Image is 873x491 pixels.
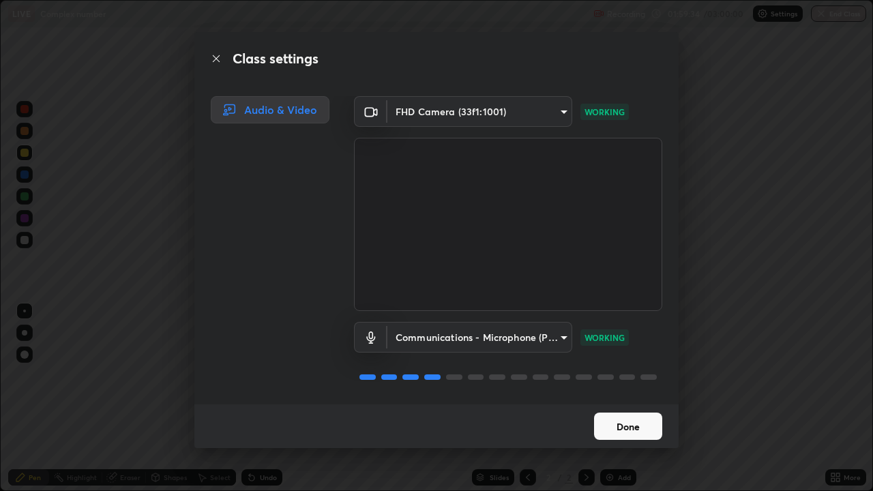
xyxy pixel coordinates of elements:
div: Audio & Video [211,96,329,123]
p: WORKING [585,331,625,344]
div: FHD Camera (33f1:1001) [387,322,572,353]
button: Done [594,413,662,440]
div: FHD Camera (33f1:1001) [387,96,572,127]
h2: Class settings [233,48,319,69]
p: WORKING [585,106,625,118]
